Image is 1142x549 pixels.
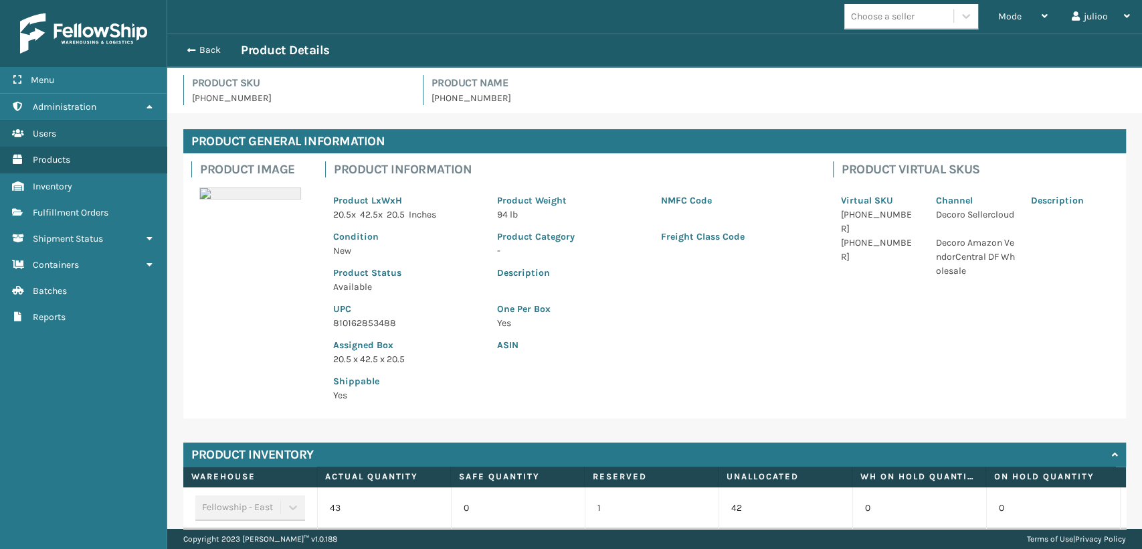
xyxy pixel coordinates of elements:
[199,187,301,200] img: 51104088640_40f294f443_o-scaled-700x700.jpg
[841,208,920,236] p: [PHONE_NUMBER]
[333,280,481,294] p: Available
[432,75,1126,91] h4: Product Name
[325,471,442,483] label: Actual Quantity
[33,233,103,244] span: Shipment Status
[497,316,809,330] p: Yes
[33,154,70,165] span: Products
[936,236,1015,278] p: Decoro Amazon VendorCentral DF Wholesale
[200,161,309,177] h4: Product Image
[333,388,481,402] p: Yes
[33,101,96,112] span: Administration
[597,501,706,515] p: 1
[333,193,481,208] p: Product LxWxH
[33,207,108,218] span: Fulfillment Orders
[497,230,645,244] p: Product Category
[191,471,308,483] label: Warehouse
[936,208,1015,222] p: Decoro Sellercloud
[497,244,645,258] p: -
[192,91,407,105] p: [PHONE_NUMBER]
[661,193,809,208] p: NMFC Code
[241,42,330,58] h3: Product Details
[333,244,481,258] p: New
[727,471,844,483] label: Unallocated
[183,529,337,549] p: Copyright 2023 [PERSON_NAME]™ v 1.0.188
[333,302,481,316] p: UPC
[33,181,72,192] span: Inventory
[497,338,809,352] p: ASIN
[451,487,585,529] td: 0
[1031,193,1110,208] p: Description
[986,487,1120,529] td: 0
[183,129,1126,153] h4: Product General Information
[497,266,809,280] p: Description
[334,161,817,177] h4: Product Information
[842,161,1118,177] h4: Product Virtual SKUs
[841,193,920,208] p: Virtual SKU
[998,11,1022,22] span: Mode
[192,75,407,91] h4: Product SKU
[33,285,67,297] span: Batches
[333,338,481,352] p: Assigned Box
[852,487,986,529] td: 0
[661,230,809,244] p: Freight Class Code
[333,266,481,280] p: Product Status
[191,447,314,463] h4: Product Inventory
[497,302,809,316] p: One Per Box
[33,128,56,139] span: Users
[387,209,405,220] span: 20.5
[317,487,451,529] td: 43
[333,352,481,366] p: 20.5 x 42.5 x 20.5
[994,471,1111,483] label: On Hold Quantity
[432,91,1126,105] p: [PHONE_NUMBER]
[841,236,920,264] p: [PHONE_NUMBER]
[333,374,481,388] p: Shippable
[851,9,915,23] div: Choose a seller
[31,74,54,86] span: Menu
[360,209,383,220] span: 42.5 x
[333,209,356,220] span: 20.5 x
[409,209,436,220] span: Inches
[1027,529,1126,549] div: |
[179,44,241,56] button: Back
[860,471,977,483] label: WH On hold quantity
[333,316,481,330] p: 810162853488
[333,230,481,244] p: Condition
[936,193,1015,208] p: Channel
[1027,534,1073,544] a: Terms of Use
[33,259,79,270] span: Containers
[459,471,576,483] label: Safe Quantity
[497,193,645,208] p: Product Weight
[719,487,852,529] td: 42
[1075,534,1126,544] a: Privacy Policy
[33,311,66,323] span: Reports
[497,209,518,220] span: 94 lb
[593,471,710,483] label: Reserved
[20,13,147,54] img: logo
